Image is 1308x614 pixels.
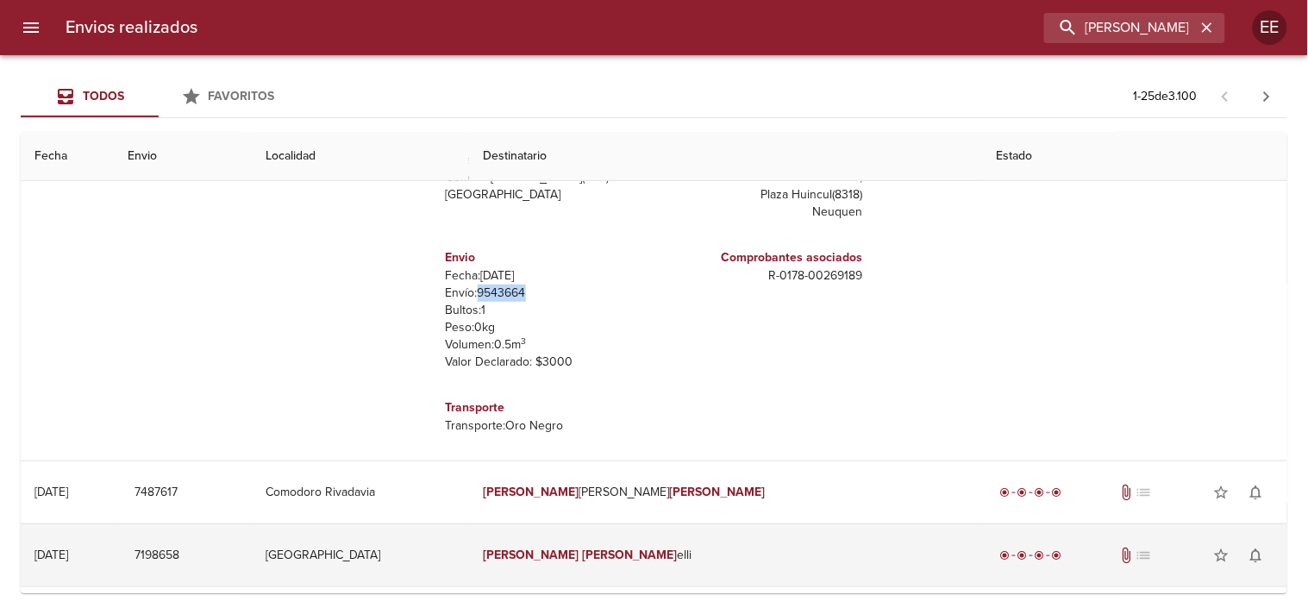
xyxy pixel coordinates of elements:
h6: Transporte [446,398,648,417]
button: 7198658 [128,540,186,572]
span: star_border [1213,484,1230,501]
button: menu [10,7,52,48]
span: notifications_none [1248,484,1265,501]
div: [DATE] [34,485,68,499]
p: Envío: 9543664 [446,285,648,302]
span: 7487617 [135,482,178,504]
span: No tiene pedido asociado [1135,547,1152,564]
h6: Envio [446,248,648,267]
em: [PERSON_NAME] [483,485,579,499]
em: [PERSON_NAME] [582,548,678,562]
div: [DATE] [34,548,68,562]
p: Bultos: 1 [446,302,648,319]
input: buscar [1044,13,1196,43]
button: 7487617 [128,477,185,509]
p: [GEOGRAPHIC_DATA] [446,186,648,204]
th: Envio [114,132,252,181]
p: Neuquen [661,204,863,221]
button: Activar notificaciones [1239,475,1274,510]
span: 7198658 [135,545,179,567]
div: Entregado [997,484,1066,501]
div: Entregado [997,547,1066,564]
span: radio_button_checked [1000,550,1011,561]
td: [PERSON_NAME] [469,461,983,523]
p: 1 - 25 de 3.100 [1134,88,1198,105]
p: R - 0178 - 00269189 [661,267,863,285]
button: Agregar a favoritos [1205,475,1239,510]
div: EE [1253,10,1287,45]
p: Volumen: 0.5 m [446,336,648,354]
span: Tiene documentos adjuntos [1117,547,1135,564]
span: Favoritos [209,89,275,103]
button: Agregar a favoritos [1205,538,1239,573]
td: [GEOGRAPHIC_DATA] [252,524,469,586]
sup: 3 [522,335,527,347]
span: Pagina siguiente [1246,76,1287,117]
span: radio_button_checked [1035,487,1045,498]
div: Abrir información de usuario [1253,10,1287,45]
span: Tiene documentos adjuntos [1117,484,1135,501]
span: No tiene pedido asociado [1135,484,1152,501]
span: radio_button_checked [1017,487,1028,498]
span: Todos [83,89,124,103]
span: radio_button_checked [1000,487,1011,498]
th: Estado [983,132,1287,181]
p: Plaza Huincul ( 8318 ) [661,186,863,204]
p: Fecha: [DATE] [446,267,648,285]
td: Comodoro Rivadavia [252,461,469,523]
span: Pagina anterior [1205,87,1246,104]
h6: Comprobantes asociados [661,248,863,267]
p: Peso: 0 kg [446,319,648,336]
span: radio_button_checked [1052,487,1062,498]
span: radio_button_checked [1035,550,1045,561]
span: star_border [1213,547,1230,564]
p: Transporte: Oro Negro [446,417,648,435]
h6: Envios realizados [66,14,197,41]
button: Activar notificaciones [1239,538,1274,573]
th: Fecha [21,132,114,181]
em: [PERSON_NAME] [483,548,579,562]
p: Valor Declarado: $ 3000 [446,354,648,371]
th: Localidad [252,132,469,181]
td: elli [469,524,983,586]
span: notifications_none [1248,547,1265,564]
span: radio_button_checked [1052,550,1062,561]
th: Destinatario [469,132,983,181]
span: radio_button_checked [1017,550,1028,561]
em: [PERSON_NAME] [670,485,766,499]
div: Tabs Envios [21,76,297,117]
